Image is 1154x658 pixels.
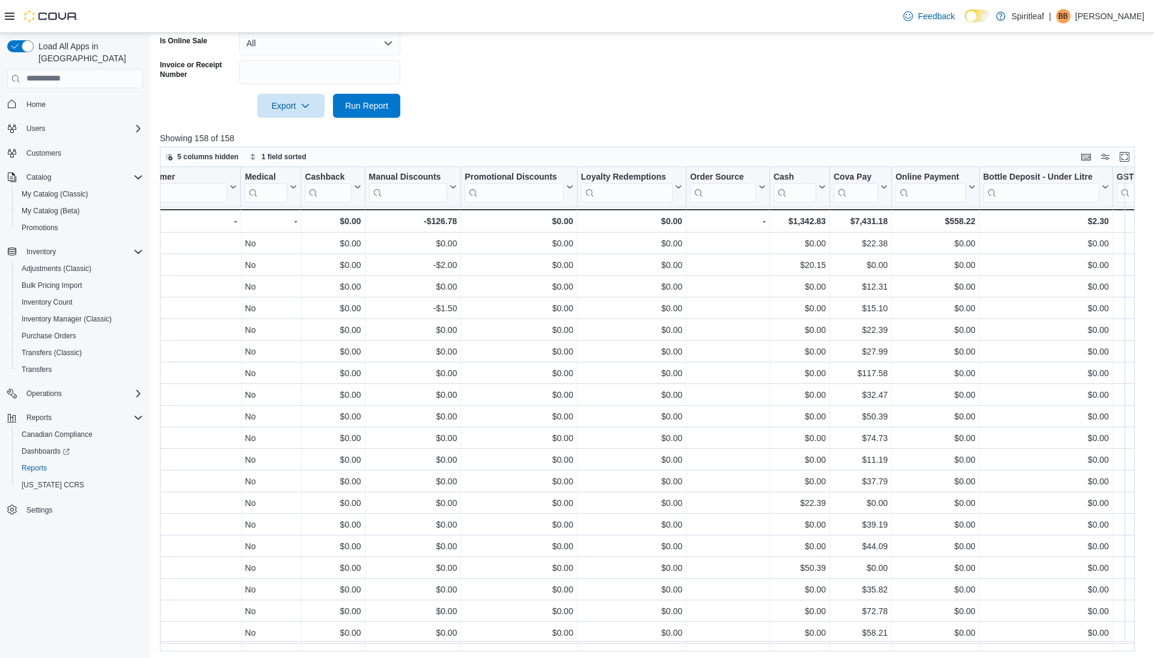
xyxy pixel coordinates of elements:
[26,247,56,257] span: Inventory
[465,171,573,202] button: Promotional Discounts
[834,496,888,510] div: $0.00
[1012,9,1044,23] p: Spiritleaf
[465,301,573,315] div: $0.00
[245,388,298,402] div: No
[22,97,143,112] span: Home
[22,410,56,425] button: Reports
[17,346,87,360] a: Transfers (Classic)
[305,388,361,402] div: $0.00
[239,31,400,55] button: All
[581,344,683,359] div: $0.00
[12,277,148,294] button: Bulk Pricing Import
[896,344,975,359] div: $0.00
[834,344,888,359] div: $27.99
[17,478,89,492] a: [US_STATE] CCRS
[774,431,826,445] div: $0.00
[17,329,143,343] span: Purchase Orders
[896,214,975,228] div: $558.22
[899,4,959,28] a: Feedback
[465,279,573,294] div: $0.00
[834,279,888,294] div: $12.31
[369,431,457,445] div: $0.00
[581,452,683,467] div: $0.00
[305,301,361,315] div: $0.00
[160,150,243,164] button: 5 columns hidden
[983,388,1109,402] div: $0.00
[834,388,888,402] div: $32.47
[834,517,888,532] div: $39.19
[369,171,457,202] button: Manual Discounts
[581,388,683,402] div: $0.00
[305,171,351,183] div: Cashback
[17,312,143,326] span: Inventory Manager (Classic)
[581,214,683,228] div: $0.00
[896,171,975,202] button: Online Payment
[22,97,50,112] a: Home
[17,427,143,442] span: Canadian Compliance
[369,236,457,251] div: $0.00
[22,314,112,324] span: Inventory Manager (Classic)
[12,426,148,443] button: Canadian Compliance
[369,171,448,202] div: Manual Discounts
[369,344,457,359] div: $0.00
[581,258,683,272] div: $0.00
[12,477,148,493] button: [US_STATE] CCRS
[834,214,888,228] div: $7,431.18
[245,236,298,251] div: No
[774,171,816,183] div: Cash
[983,258,1109,272] div: $0.00
[983,344,1109,359] div: $0.00
[774,214,826,228] div: $1,342.83
[983,323,1109,337] div: $0.00
[896,409,975,424] div: $0.00
[465,171,563,202] div: Promotional Discounts
[896,258,975,272] div: $0.00
[17,187,93,201] a: My Catalog (Classic)
[896,431,975,445] div: $0.00
[983,236,1109,251] div: $0.00
[22,348,82,358] span: Transfers (Classic)
[1058,9,1068,23] span: BB
[305,236,361,251] div: $0.00
[2,120,148,137] button: Users
[22,386,143,401] span: Operations
[17,444,143,458] span: Dashboards
[305,496,361,510] div: $0.00
[245,323,298,337] div: No
[17,221,143,235] span: Promotions
[581,171,673,183] div: Loyalty Redemptions
[834,236,888,251] div: $22.38
[1075,9,1144,23] p: [PERSON_NAME]
[690,171,756,183] div: Order Source
[136,171,228,183] div: Customer
[245,409,298,424] div: No
[983,171,1109,202] button: Bottle Deposit - Under Litre
[983,431,1109,445] div: $0.00
[896,474,975,489] div: $0.00
[245,171,287,183] div: Medical
[896,388,975,402] div: $0.00
[774,409,826,424] div: $0.00
[369,301,457,315] div: -$1.50
[305,279,361,294] div: $0.00
[983,301,1109,315] div: $0.00
[983,214,1109,228] div: $2.30
[896,366,975,380] div: $0.00
[983,452,1109,467] div: $0.00
[12,327,148,344] button: Purchase Orders
[26,413,52,422] span: Reports
[7,91,143,550] nav: Complex example
[160,132,1144,144] p: Showing 158 of 158
[136,214,237,228] div: -
[22,365,52,374] span: Transfers
[305,452,361,467] div: $0.00
[245,258,298,272] div: No
[834,452,888,467] div: $11.19
[12,311,148,327] button: Inventory Manager (Classic)
[305,474,361,489] div: $0.00
[26,100,46,109] span: Home
[465,388,573,402] div: $0.00
[22,446,70,456] span: Dashboards
[774,452,826,467] div: $0.00
[581,474,683,489] div: $0.00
